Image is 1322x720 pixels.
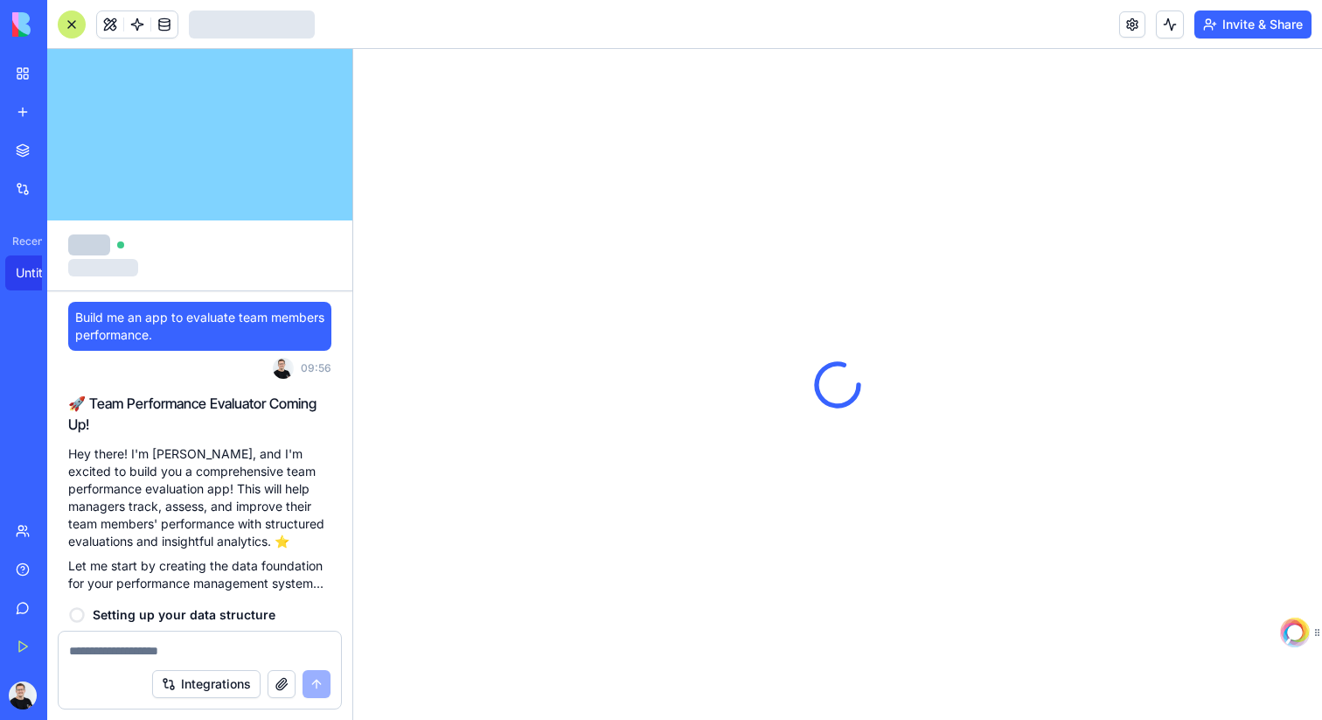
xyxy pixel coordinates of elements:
button: Invite & Share [1194,10,1312,38]
img: logo [12,12,121,37]
span: Recent [5,234,42,248]
span: Build me an app to evaluate team members performance. [75,309,324,344]
p: Let me start by creating the data foundation for your performance management system... [68,557,331,592]
button: Integrations [152,670,261,698]
span: Setting up your data structure [93,606,275,624]
a: Untitled App [5,255,75,290]
div: Untitled App [16,264,65,282]
img: ACg8ocKbVk0oJKd97pBnW2GNBNS7ewrzfkeWMNPBd2DF5PheZ6gwo2sx=s96-c [9,682,37,710]
img: ACg8ocKbVk0oJKd97pBnW2GNBNS7ewrzfkeWMNPBd2DF5PheZ6gwo2sx=s96-c [273,358,294,379]
h2: 🚀 Team Performance Evaluator Coming Up! [68,393,331,435]
span: 09:56 [301,361,331,375]
p: Hey there! I'm [PERSON_NAME], and I'm excited to build you a comprehensive team performance evalu... [68,445,331,550]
